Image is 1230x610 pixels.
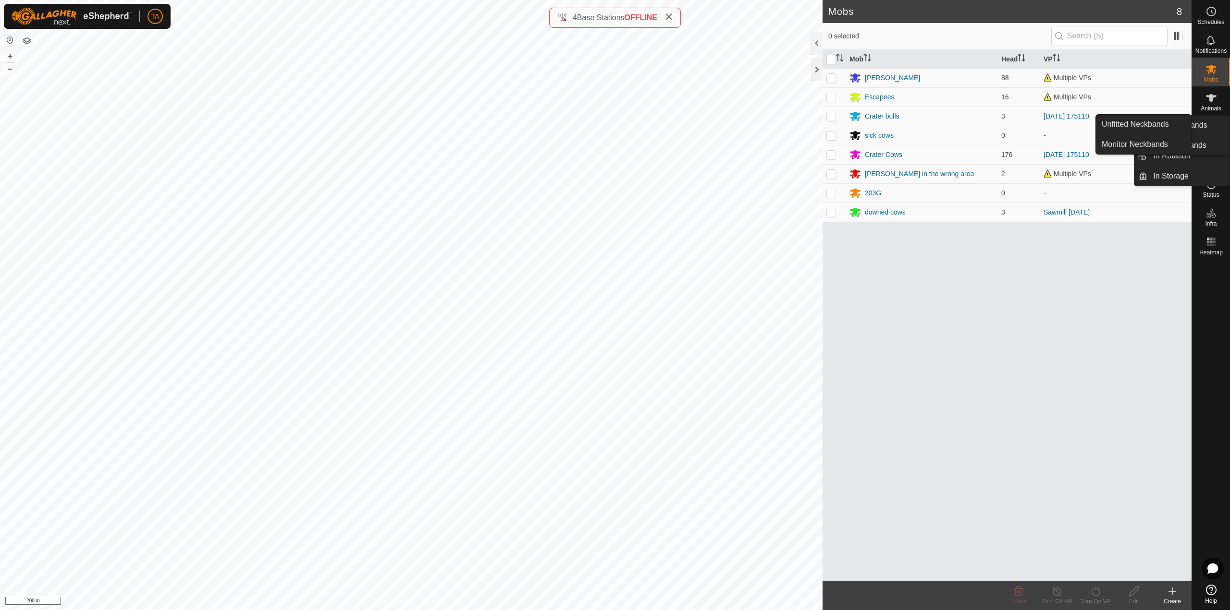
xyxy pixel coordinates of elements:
a: [DATE] 175110 [1044,151,1089,158]
a: Contact Us [421,598,449,606]
li: In Rotation [1134,146,1230,166]
span: Help [1205,598,1217,604]
div: Turn Off VP [1038,597,1076,606]
div: sick cows [865,131,894,141]
span: In Storage [1153,170,1189,182]
th: Head [997,50,1040,69]
td: - [1040,183,1192,203]
a: Unfitted Neckbands [1096,115,1191,134]
a: Sawmill [DATE] [1044,208,1090,216]
span: Heatmap [1199,250,1223,255]
div: Edit [1115,597,1153,606]
span: Multiple VPs [1044,170,1091,178]
span: 176 [1001,151,1012,158]
span: Base Stations [577,13,625,22]
span: 0 [1001,132,1005,139]
span: OFFLINE [625,13,657,22]
div: Create [1153,597,1192,606]
span: TA [151,12,160,22]
span: Multiple VPs [1044,93,1091,101]
th: VP [1040,50,1192,69]
a: Help [1192,581,1230,608]
span: Animals [1201,106,1221,111]
p-sorticon: Activate to sort [863,55,871,63]
span: Monitor Neckbands [1102,139,1168,150]
div: downed cows [865,207,906,217]
span: Mobs [1204,77,1218,83]
span: 3 [1001,112,1005,120]
span: Notifications [1195,48,1227,54]
a: In Storage [1147,167,1230,186]
a: Monitor Neckbands [1096,135,1191,154]
div: [PERSON_NAME] in the wrong area [865,169,974,179]
td: - [1040,126,1192,145]
th: Mob [846,50,997,69]
input: Search (S) [1051,26,1168,46]
a: In Rotation [1147,146,1230,166]
p-sorticon: Activate to sort [1018,55,1025,63]
div: Escapees [865,92,894,102]
div: Crater bulls [865,111,899,121]
span: Unfitted Neckbands [1102,119,1169,130]
span: Status [1203,192,1219,198]
button: + [4,50,16,62]
button: – [4,63,16,74]
span: Multiple VPs [1044,74,1091,82]
span: 2 [1001,170,1005,178]
span: In Rotation [1153,150,1190,162]
div: [PERSON_NAME] [865,73,920,83]
span: Infra [1205,221,1217,227]
div: 203G [865,188,881,198]
div: Turn On VP [1076,597,1115,606]
span: 0 [1001,189,1005,197]
p-sorticon: Activate to sort [836,55,844,63]
span: Schedules [1197,19,1224,25]
div: Crater Cows [865,150,902,160]
span: 88 [1001,74,1009,82]
h2: Mobs [828,6,1177,17]
span: 3 [1001,208,1005,216]
span: 4 [573,13,577,22]
span: 8 [1177,4,1182,19]
li: In Storage [1134,167,1230,186]
span: 16 [1001,93,1009,101]
a: Privacy Policy [373,598,409,606]
button: Reset Map [4,35,16,46]
span: 0 selected [828,31,1051,41]
p-sorticon: Activate to sort [1053,55,1060,63]
a: [DATE] 175110 [1044,112,1089,120]
span: Delete [1010,598,1027,605]
button: Map Layers [21,35,33,47]
img: Gallagher Logo [12,8,132,25]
